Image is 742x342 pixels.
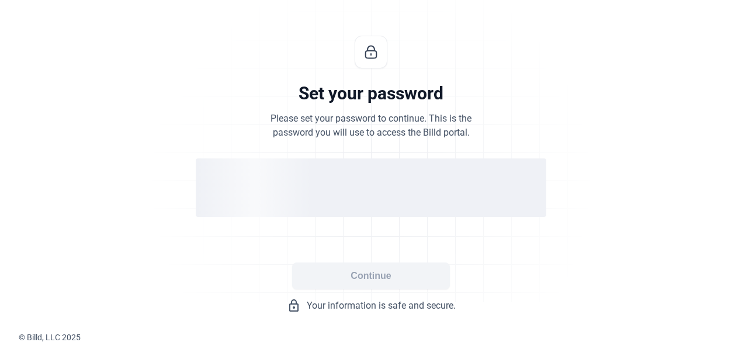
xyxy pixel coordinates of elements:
div: Set your password [299,82,443,105]
div: Please set your password to continue. This is the password you will use to access the Billd portal. [271,112,471,140]
mat-icon: lock_outline [287,299,301,313]
div: Your information is safe and secure. [196,299,546,313]
div: loading [196,158,546,217]
button: Continue [292,262,450,289]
